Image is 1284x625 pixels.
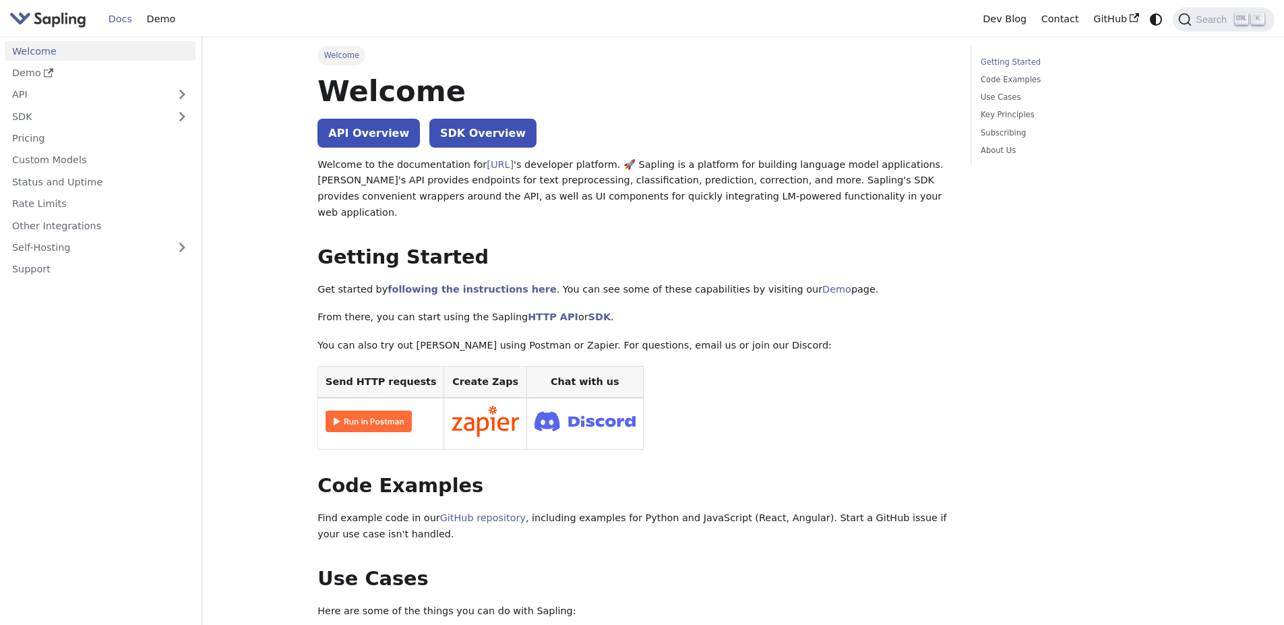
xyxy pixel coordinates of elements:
p: Find example code in our , including examples for Python and JavaScript (React, Angular). Start a... [317,510,951,543]
a: Use Cases [981,91,1163,104]
kbd: K [1251,13,1264,25]
h2: Code Examples [317,474,951,498]
th: Chat with us [526,366,643,398]
p: Here are some of the things you can do with Sapling: [317,603,951,620]
p: Get started by . You can see some of these capabilities by visiting our page. [317,282,951,298]
button: Expand sidebar category 'API' [169,85,195,105]
a: GitHub repository [440,512,526,523]
a: Pricing [5,129,195,148]
img: Connect in Zapier [452,406,519,437]
a: Key Principles [981,109,1163,121]
span: Welcome [317,46,365,65]
img: Sapling.ai [9,9,86,29]
p: You can also try out [PERSON_NAME] using Postman or Zapier. For questions, email us or join our D... [317,338,951,354]
a: About Us [981,144,1163,157]
a: following the instructions here [388,284,556,295]
h1: Welcome [317,73,951,109]
a: SDK Overview [429,119,537,148]
a: Sapling.ai [9,9,91,29]
button: Expand sidebar category 'SDK' [169,107,195,126]
a: HTTP API [528,311,578,322]
a: API Overview [317,119,420,148]
a: Demo [140,9,183,30]
a: Rate Limits [5,194,195,214]
img: Join Discord [534,407,636,435]
h2: Use Cases [317,567,951,591]
a: [URL] [487,159,514,170]
th: Send HTTP requests [318,366,444,398]
a: Dev Blog [975,9,1033,30]
a: Other Integrations [5,216,195,235]
a: Demo [5,63,195,83]
a: Status and Uptime [5,172,195,191]
img: Run in Postman [326,411,412,432]
a: API [5,85,169,105]
a: SDK [588,311,611,322]
a: Getting Started [981,56,1163,69]
a: Demo [822,284,851,295]
a: Custom Models [5,150,195,170]
button: Switch between dark and light mode (currently system mode) [1147,9,1166,29]
nav: Breadcrumbs [317,46,951,65]
a: GitHub [1086,9,1146,30]
a: Support [5,260,195,279]
a: Code Examples [981,73,1163,86]
p: From there, you can start using the Sapling or . [317,309,951,326]
a: Subscribing [981,127,1163,140]
button: Search (Ctrl+K) [1173,7,1274,32]
th: Create Zaps [444,366,527,398]
a: Welcome [5,41,195,61]
a: Contact [1034,9,1087,30]
a: Docs [101,9,140,30]
h2: Getting Started [317,245,951,270]
a: SDK [5,107,169,126]
a: Self-Hosting [5,238,195,258]
p: Welcome to the documentation for 's developer platform. 🚀 Sapling is a platform for building lang... [317,157,951,221]
span: Search [1192,14,1235,25]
